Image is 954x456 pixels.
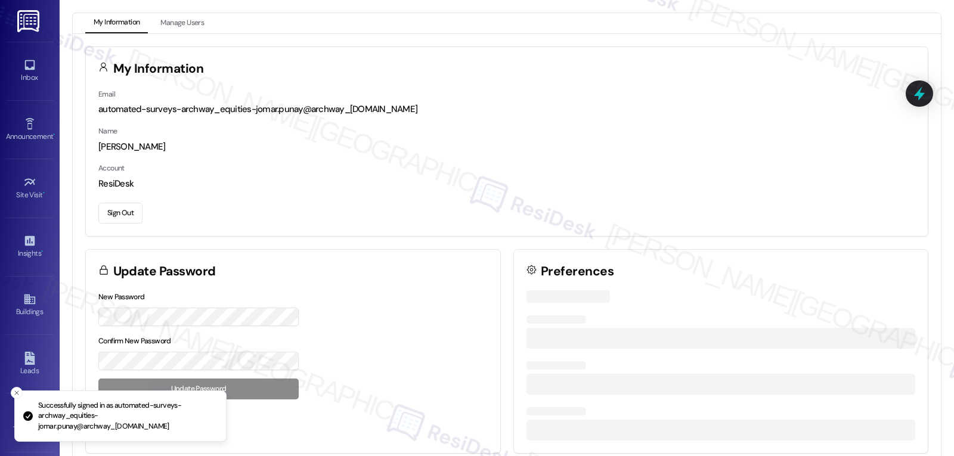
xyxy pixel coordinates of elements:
[98,103,915,116] div: automated-surveys-archway_equities-jomar.punay@archway_[DOMAIN_NAME]
[6,289,54,321] a: Buildings
[6,348,54,380] a: Leads
[17,10,42,32] img: ResiDesk Logo
[541,265,614,278] h3: Preferences
[98,178,915,190] div: ResiDesk
[98,163,125,173] label: Account
[6,407,54,439] a: Templates •
[11,387,23,399] button: Close toast
[6,55,54,87] a: Inbox
[38,401,216,432] p: Successfully signed in as automated-surveys-archway_equities-jomar.punay@archway_[DOMAIN_NAME]
[6,172,54,204] a: Site Visit •
[113,63,204,75] h3: My Information
[98,292,145,302] label: New Password
[113,265,216,278] h3: Update Password
[41,247,43,256] span: •
[85,13,148,33] button: My Information
[6,231,54,263] a: Insights •
[152,13,212,33] button: Manage Users
[53,131,55,139] span: •
[98,336,171,346] label: Confirm New Password
[98,126,117,136] label: Name
[98,141,915,153] div: [PERSON_NAME]
[98,203,143,224] button: Sign Out
[98,89,115,99] label: Email
[43,189,45,197] span: •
